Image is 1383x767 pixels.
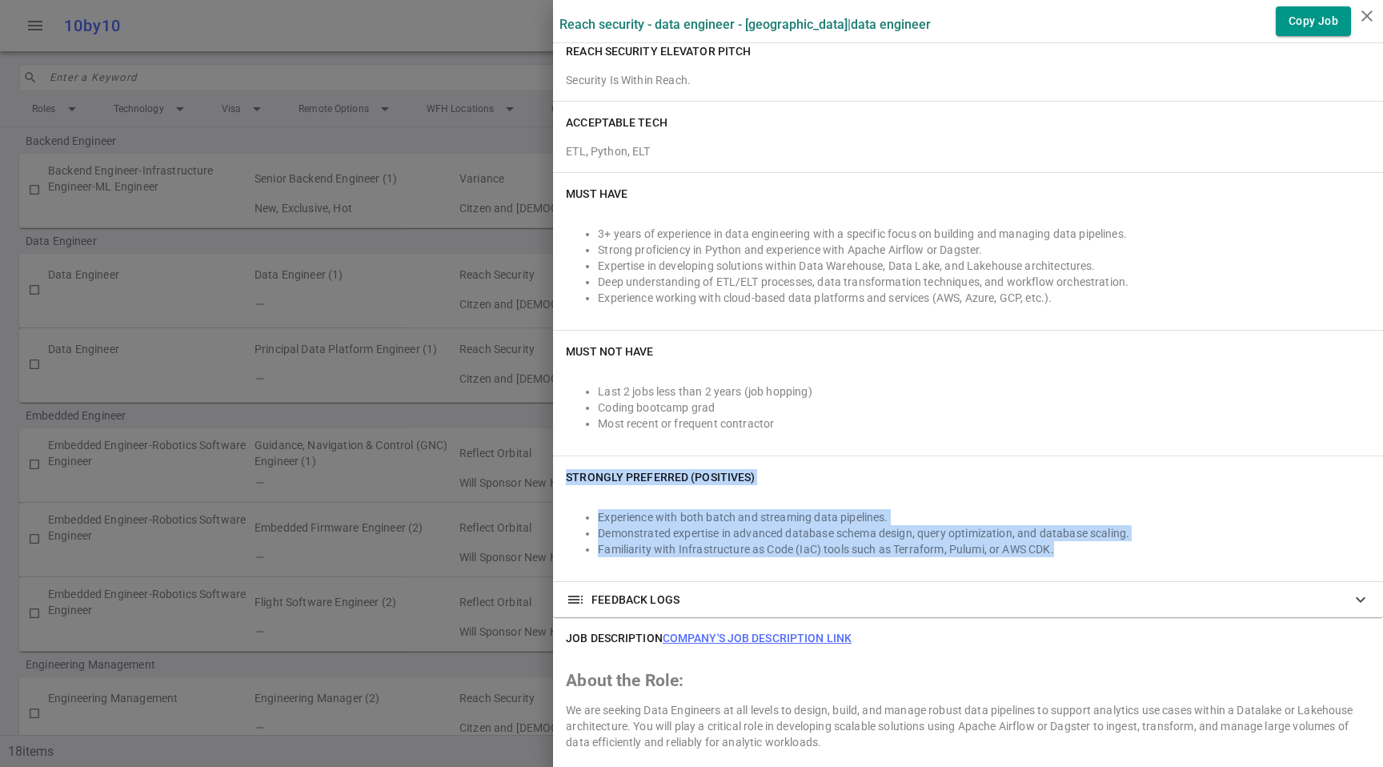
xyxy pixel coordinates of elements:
[566,673,1370,689] h2: About the Role:
[598,258,1370,274] li: Expertise in developing solutions within Data Warehouse, Data Lake, and Lakehouse architectures.
[566,590,585,609] span: toc
[591,592,679,608] span: FEEDBACK LOGS
[598,274,1370,290] li: Deep understanding of ETL/ELT processes, data transformation techniques, and workflow orchestration.
[566,43,751,59] h6: Reach Security elevator pitch
[1357,6,1377,26] i: close
[598,509,1370,525] li: Experience with both batch and streaming data pipelines.
[566,702,1370,750] div: We are seeking Data Engineers at all levels to design, build, and manage robust data pipelines to...
[566,630,852,646] h6: JOB DESCRIPTION
[598,541,1370,557] li: Familiarity with Infrastructure as Code (IaC) tools such as Terraform, Pulumi, or AWS CDK.
[566,72,1370,88] div: Security Is Within Reach.
[598,290,1370,306] li: Experience working with cloud-based data platforms and services (AWS, Azure, GCP, etc.).
[1351,590,1370,609] span: expand_more
[663,632,852,645] a: Company's job description link
[598,400,1370,416] li: Coding bootcamp grad
[566,186,627,202] h6: Must Have
[566,114,667,131] h6: ACCEPTABLE TECH
[559,17,931,32] label: Reach Security - Data Engineer - [GEOGRAPHIC_DATA] | Data Engineer
[598,416,1370,432] li: Most recent or frequent contractor
[566,469,755,485] h6: Strongly Preferred (Positives)
[598,525,1370,541] li: Demonstrated expertise in advanced database schema design, query optimization, and database scaling.
[598,242,1370,258] li: Strong proficiency in Python and experience with Apache Airflow or Dagster.
[598,383,1370,400] li: Last 2 jobs less than 2 years (job hopping)
[1276,6,1351,36] button: Copy Job
[566,343,653,359] h6: Must NOT Have
[598,226,1370,242] li: 3+ years of experience in data engineering with a specific focus on building and managing data pi...
[553,582,1383,617] div: FEEDBACK LOGS
[566,137,1370,159] div: ETL, Python, ELT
